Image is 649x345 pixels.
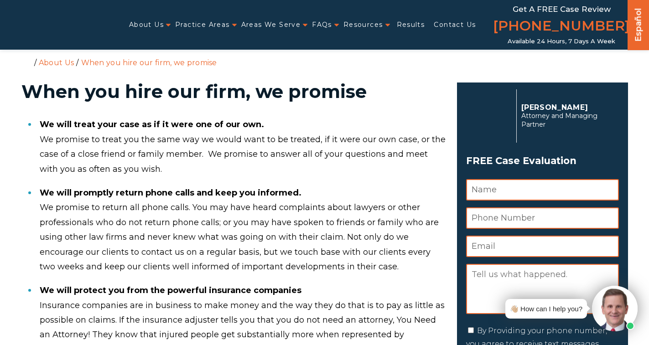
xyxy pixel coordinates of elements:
[79,58,219,67] li: When you hire our firm, we promise
[466,179,619,201] input: Name
[40,119,264,129] strong: We will treat your case as if it were one of our own.
[466,152,619,170] span: FREE Case Evaluation
[521,103,614,112] p: [PERSON_NAME]
[521,112,614,129] span: Attorney and Managing Partner
[510,303,582,315] div: 👋🏼 How can I help you?
[592,286,638,331] img: Intaker widget Avatar
[129,15,164,34] a: About Us
[434,15,476,34] a: Contact Us
[175,15,230,34] a: Practice Areas
[40,188,301,198] strong: We will promptly return phone calls and keep you informed.
[40,285,301,295] strong: We will protect you from the powerful insurance companies
[312,15,332,34] a: FAQs
[5,17,112,33] img: Auger & Auger Accident and Injury Lawyers Logo
[40,113,446,181] li: We promise to treat you the same way we would want to be treated, if it were our own case, or the...
[397,15,425,34] a: Results
[466,207,619,229] input: Phone Number
[21,82,446,101] h1: When you hire our firm, we promise
[508,38,615,45] span: Available 24 Hours, 7 Days a Week
[40,181,446,278] li: We promise to return all phone calls. You may have heard complaints about lawyers or other profes...
[343,15,383,34] a: Resources
[466,93,512,139] img: Herbert Auger
[493,16,630,38] a: [PHONE_NUMBER]
[24,58,32,66] a: Home
[241,15,301,34] a: Areas We Serve
[513,5,611,14] span: Get a FREE Case Review
[466,236,619,257] input: Email
[39,58,74,67] a: About Us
